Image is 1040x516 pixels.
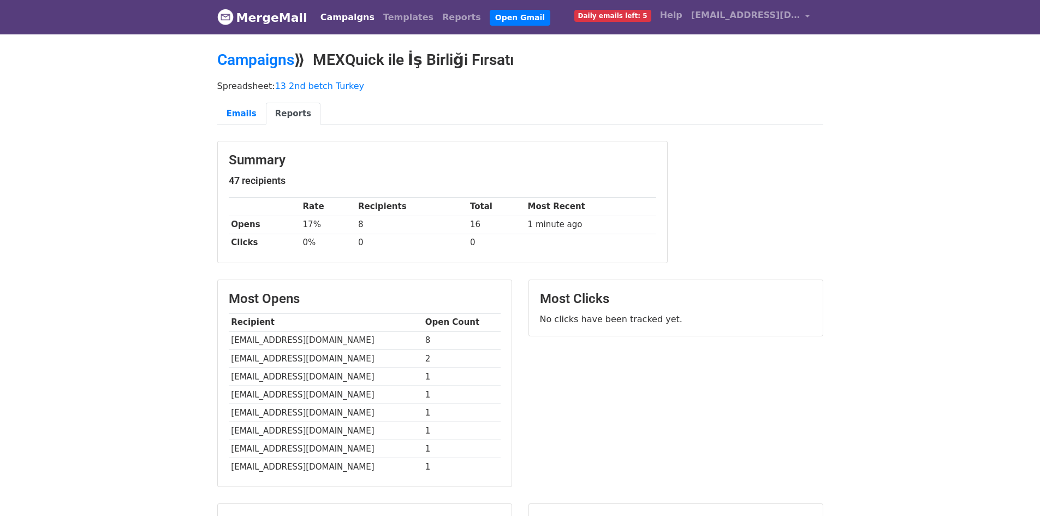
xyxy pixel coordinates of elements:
[217,6,307,29] a: MergeMail
[229,216,300,234] th: Opens
[423,313,501,331] th: Open Count
[423,440,501,458] td: 1
[423,404,501,422] td: 1
[490,10,550,26] a: Open Gmail
[229,175,656,187] h5: 47 recipients
[300,234,356,252] td: 0%
[229,349,423,367] td: [EMAIL_ADDRESS][DOMAIN_NAME]
[423,349,501,367] td: 2
[266,103,320,125] a: Reports
[423,331,501,349] td: 8
[275,81,364,91] a: 13 2nd betch Turkey
[467,234,525,252] td: 0
[467,198,525,216] th: Total
[570,4,656,26] a: Daily emails left: 5
[379,7,438,28] a: Templates
[217,51,823,69] h2: ⟫ MEXQuick ile İş Birliği Fırsatı
[423,422,501,440] td: 1
[229,331,423,349] td: [EMAIL_ADDRESS][DOMAIN_NAME]
[217,103,266,125] a: Emails
[691,9,800,22] span: [EMAIL_ADDRESS][DOMAIN_NAME]
[355,234,467,252] td: 0
[467,216,525,234] td: 16
[229,422,423,440] td: [EMAIL_ADDRESS][DOMAIN_NAME]
[525,198,656,216] th: Most Recent
[229,367,423,385] td: [EMAIL_ADDRESS][DOMAIN_NAME]
[355,198,467,216] th: Recipients
[217,51,294,69] a: Campaigns
[656,4,687,26] a: Help
[217,80,823,92] p: Spreadsheet:
[316,7,379,28] a: Campaigns
[574,10,651,22] span: Daily emails left: 5
[438,7,485,28] a: Reports
[540,291,812,307] h3: Most Clicks
[985,464,1040,516] iframe: Chat Widget
[217,9,234,25] img: MergeMail logo
[229,458,423,476] td: [EMAIL_ADDRESS][DOMAIN_NAME]
[300,216,356,234] td: 17%
[229,313,423,331] th: Recipient
[525,216,656,234] td: 1 minute ago
[423,367,501,385] td: 1
[229,152,656,168] h3: Summary
[229,291,501,307] h3: Most Opens
[229,404,423,422] td: [EMAIL_ADDRESS][DOMAIN_NAME]
[229,234,300,252] th: Clicks
[423,385,501,404] td: 1
[355,216,467,234] td: 8
[229,385,423,404] td: [EMAIL_ADDRESS][DOMAIN_NAME]
[423,458,501,476] td: 1
[540,313,812,325] p: No clicks have been tracked yet.
[300,198,356,216] th: Rate
[229,440,423,458] td: [EMAIL_ADDRESS][DOMAIN_NAME]
[687,4,815,30] a: [EMAIL_ADDRESS][DOMAIN_NAME]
